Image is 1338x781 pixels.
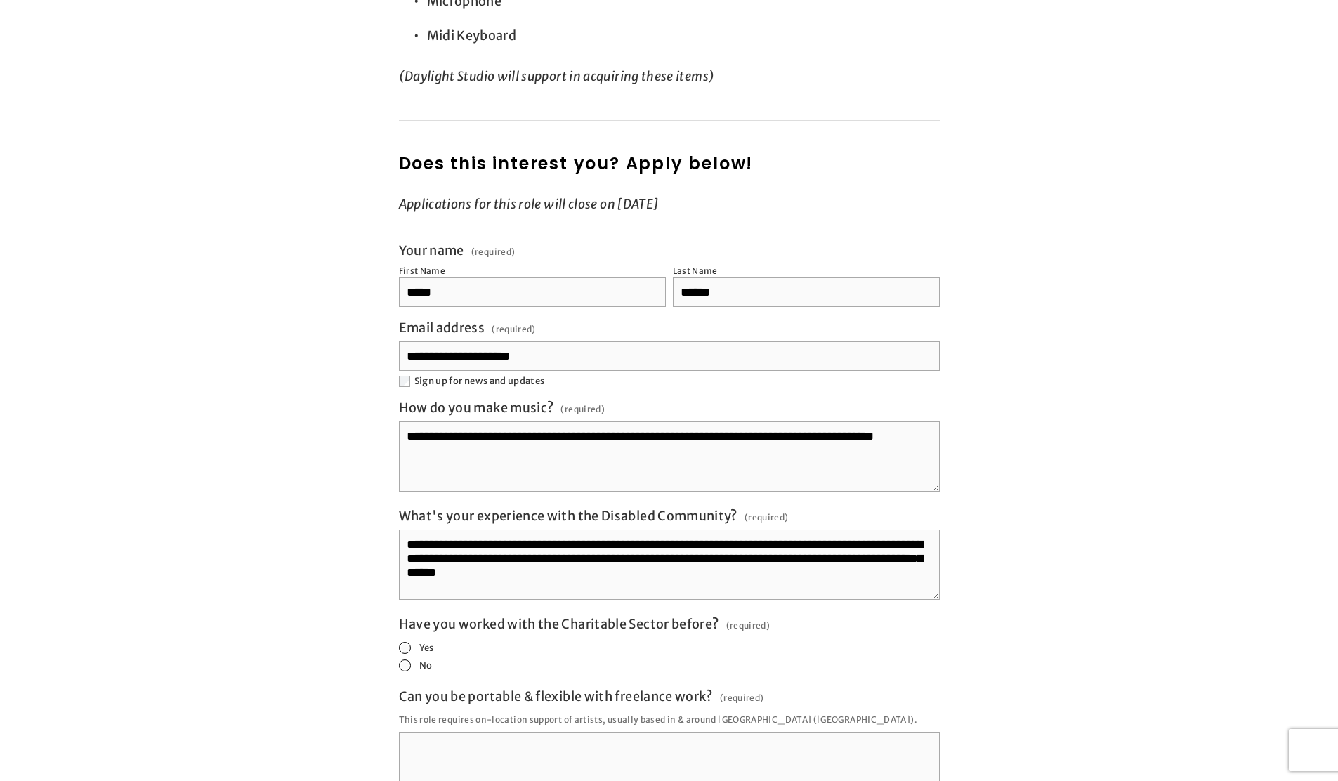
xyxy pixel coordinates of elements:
p: Midi Keyboard [427,22,940,50]
span: How do you make music? [399,400,554,416]
span: Can you be portable & flexible with freelance work? [399,688,713,704]
h2: Does this interest you? Apply below! [399,151,940,176]
span: (required) [471,248,516,256]
span: Have you worked with the Charitable Sector before? [399,616,719,632]
span: No [419,659,433,671]
span: (required) [720,688,764,707]
span: Sign up for news and updates [414,375,545,387]
span: (required) [745,508,789,527]
p: This role requires on-location support of artists, usually based in & around [GEOGRAPHIC_DATA] ([... [399,710,940,729]
span: Email address [399,320,485,336]
div: First Name [399,265,446,276]
span: (required) [726,616,770,635]
span: Your name [399,242,464,258]
span: (required) [560,400,605,419]
div: Last Name [673,265,718,276]
em: (Daylight Studio will support in acquiring these items) [399,68,715,84]
em: Applications for this role will close on [DATE] [399,196,659,212]
input: Sign up for news and updates [399,376,410,387]
span: (required) [492,320,536,339]
span: Yes [419,642,434,654]
span: What's your experience with the Disabled Community? [399,508,737,524]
